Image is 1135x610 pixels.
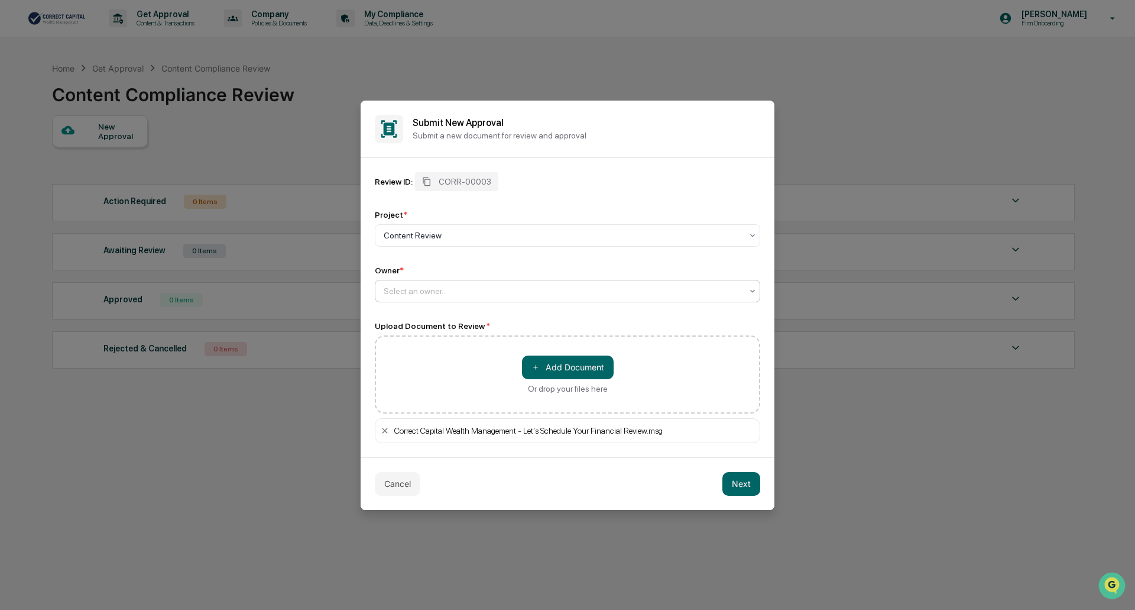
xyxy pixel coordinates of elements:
span: Preclearance [24,149,76,161]
div: Owner [375,266,404,275]
button: Cancel [375,472,420,496]
a: 🔎Data Lookup [7,167,79,188]
a: 🖐️Preclearance [7,144,81,166]
h2: Submit New Approval [413,117,760,128]
iframe: Open customer support [1097,571,1129,603]
div: 🗄️ [86,150,95,160]
div: Or drop your files here [528,384,608,393]
a: 🗄️Attestations [81,144,151,166]
div: Upload Document to Review [375,321,760,331]
p: Submit a new document for review and approval [413,131,760,140]
span: Pylon [118,201,143,209]
button: Start new chat [201,94,215,108]
div: Correct Capital Wealth Management - Let's Schedule Your Financial Review.msg [394,426,755,435]
div: 🔎 [12,173,21,182]
div: Start new chat [40,91,194,102]
p: How can we help? [12,25,215,44]
a: Powered byPylon [83,200,143,209]
div: We're available if you need us! [40,102,150,112]
span: Attestations [98,149,147,161]
button: Or drop your files here [522,356,614,379]
span: ＋ [531,362,540,373]
span: CORR-00003 [439,177,491,186]
button: Next [722,472,760,496]
div: Project [375,210,407,220]
div: Review ID: [375,177,413,186]
img: 1746055101610-c473b297-6a78-478c-a979-82029cc54cd1 [12,91,33,112]
div: 🖐️ [12,150,21,160]
span: Data Lookup [24,172,74,183]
